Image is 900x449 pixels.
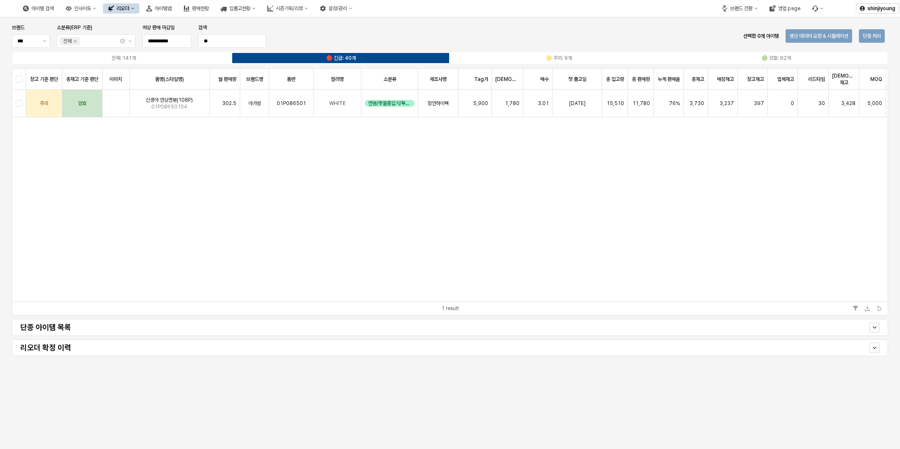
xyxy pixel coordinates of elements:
button: 아이템 검색 [18,3,59,14]
span: 누계 판매율 [658,76,680,83]
label: 🔴 긴급: 40개 [233,54,450,62]
span: 브랜드 [12,25,25,30]
div: 🔴 긴급: 40개 [326,55,356,61]
span: 첫 출고일 [568,76,586,83]
span: 소분류 [383,76,396,83]
span: 브랜드명 [246,76,263,83]
div: 입출고현황 [229,6,250,11]
span: 01P08650104 [151,103,187,110]
div: 1 result [442,304,459,313]
div: 🟡 주의: 9개 [546,55,572,61]
div: 판매현황 [192,6,209,11]
span: 총 입고량 [606,76,624,83]
div: 시즌기획/리뷰 [276,6,303,11]
label: 전체: 141개 [15,54,233,62]
span: 월 판매량 [218,76,236,83]
button: 제안 사항 표시 [125,35,135,47]
p: 단종 처리 [863,33,881,39]
button: Refresh [874,303,884,313]
button: Clear [120,39,125,44]
span: 창고재고 [747,76,764,83]
button: 판매현황 [178,3,214,14]
button: 입출고현황 [216,3,261,14]
div: 🟢 양호: 92개 [761,55,791,61]
span: 397 [754,100,764,107]
label: 🟡 주의: 9개 [450,54,668,62]
button: shinjiyoung [856,3,899,14]
div: 전체: 141개 [111,55,136,61]
span: [DATE] [569,100,586,107]
button: 설정/관리 [315,3,357,14]
button: Filter [850,303,861,313]
div: Remove 전체 [73,39,77,43]
span: 3.01 [538,100,549,107]
div: 설정/관리 [328,6,347,11]
span: [DEMOGRAPHIC_DATA] 재고 [832,72,856,86]
span: 검색 [198,25,207,30]
span: 면봉/콧물흡입기/투약기/분통 [368,100,411,107]
span: 매장재고 [717,76,734,83]
span: WHITE [329,100,346,107]
span: 신생아 안심면봉(108P) [146,97,193,103]
span: 총재고 기준 판단 [66,76,98,83]
button: 단종 처리 [859,29,885,43]
span: 3,428 [841,100,856,107]
span: 3,237 [719,100,734,107]
button: 리오더 [103,3,139,14]
h4: 단종 아이템 목록 [20,323,663,332]
span: 컬러명 [331,76,344,83]
span: 3,730 [689,100,704,107]
span: 15,510 [607,100,624,107]
span: 30 [818,100,825,107]
span: [DEMOGRAPHIC_DATA] [495,76,519,83]
span: 예상 판매 마감일 [142,25,175,31]
span: 5,000 [867,100,882,107]
button: Show [869,343,880,353]
span: 품번 [287,76,295,83]
div: 브랜드 전환 [730,6,753,11]
button: Show [869,322,880,333]
p: 생산 데이터 요청 & 시뮬레이션 [789,33,848,39]
button: 아이템맵 [141,3,177,14]
span: 품명(스타일명) [155,76,184,83]
span: 총 판매량 [632,76,650,83]
button: 생산 데이터 요청 & 시뮬레이션 [786,29,852,43]
span: 장안하이텍 [428,100,449,107]
span: 0 [791,100,794,107]
label: 🟢 양호: 92개 [668,54,886,62]
button: 인사이트 [61,3,101,14]
span: 01P086501 [277,100,306,107]
span: 제조사명 [430,76,447,83]
span: 302.5 [222,100,236,107]
div: 영업 page [778,6,800,11]
div: 아이템맵 [155,6,172,11]
span: 76% [669,100,680,107]
button: 시즌기획/리뷰 [262,3,313,14]
strong: 선택한 0개 아이템 [743,33,779,39]
div: Table toolbar [12,301,888,315]
div: 리오더 [117,6,129,11]
p: shinjiyoung [867,5,895,12]
span: 주의 [40,100,48,107]
span: 11,780 [633,100,650,107]
span: 5,900 [473,100,488,107]
button: 영업 page [764,3,806,14]
div: 전체 [63,37,72,45]
span: 배수 [540,76,549,83]
span: 소분류(ERP 기준) [57,25,92,30]
span: 창고 기준 판단 [30,76,58,83]
span: 리드타임 [808,76,825,83]
span: 업체재고 [777,76,794,83]
button: 브랜드 전환 [717,3,763,14]
span: Tag가 [474,76,488,83]
div: 아이템 검색 [31,6,54,11]
button: Download [862,303,872,313]
div: 인사이트 [74,6,91,11]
